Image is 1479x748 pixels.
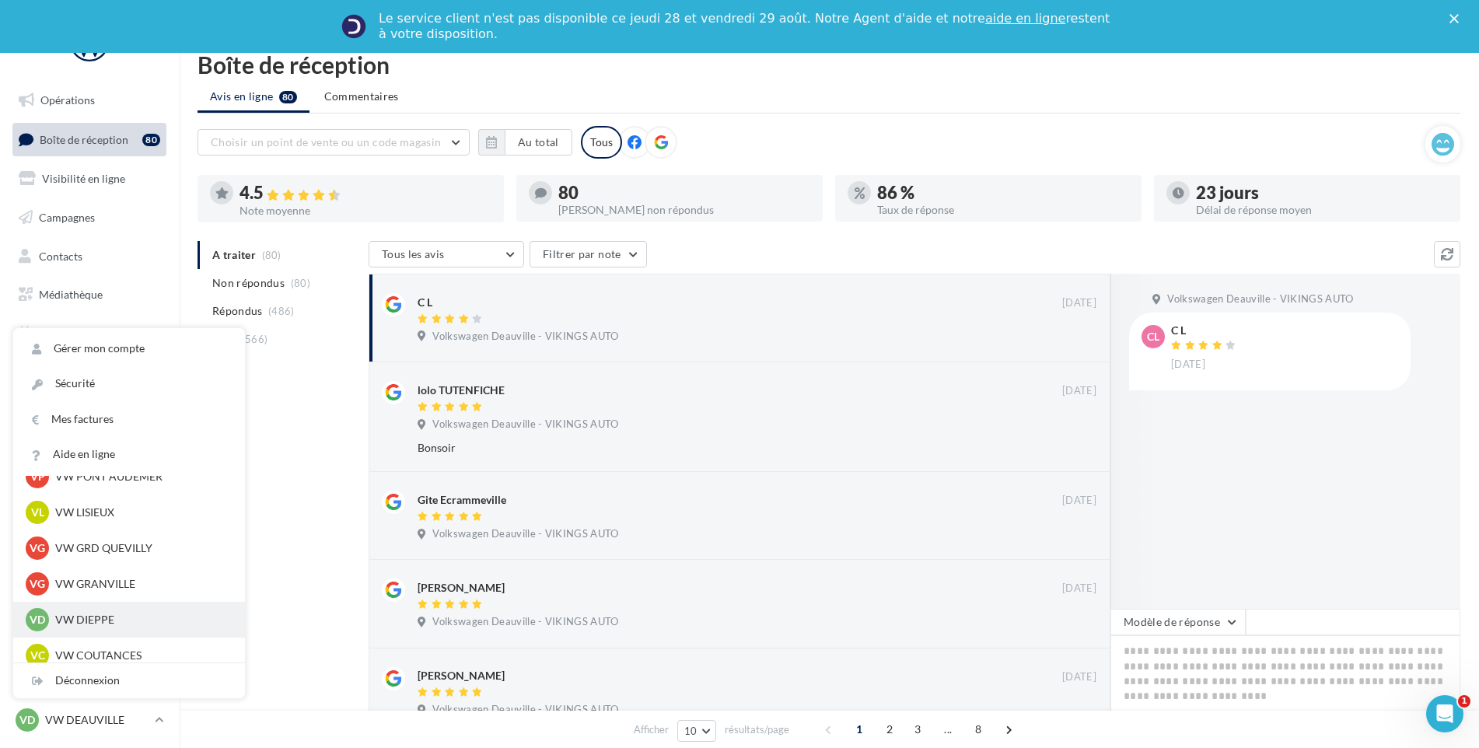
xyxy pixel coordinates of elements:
[1196,204,1448,215] div: Délai de réponse moyen
[905,717,930,742] span: 3
[198,129,470,156] button: Choisir un point de vente ou un code magasin
[39,249,82,262] span: Contacts
[240,184,491,202] div: 4.5
[418,580,505,596] div: [PERSON_NAME]
[40,93,95,107] span: Opérations
[1167,292,1353,306] span: Volkswagen Deauville - VIKINGS AUTO
[1062,494,1096,508] span: [DATE]
[1062,670,1096,684] span: [DATE]
[418,668,505,683] div: [PERSON_NAME]
[39,211,95,224] span: Campagnes
[877,204,1129,215] div: Taux de réponse
[212,303,263,319] span: Répondus
[13,331,245,366] a: Gérer mon compte
[418,295,432,310] div: C L
[369,241,524,267] button: Tous les avis
[13,402,245,437] a: Mes factures
[418,383,505,398] div: lolo TUTENFICHE
[30,648,45,663] span: VC
[324,89,399,104] span: Commentaires
[19,712,35,728] span: VD
[30,576,45,592] span: VG
[30,612,45,627] span: VD
[9,356,170,402] a: PLV et print personnalisable
[432,615,618,629] span: Volkswagen Deauville - VIKINGS AUTO
[432,527,618,541] span: Volkswagen Deauville - VIKINGS AUTO
[341,14,366,39] img: Profile image for Service-Client
[478,129,572,156] button: Au total
[847,717,872,742] span: 1
[242,333,268,345] span: (566)
[45,712,149,728] p: VW DEAUVILLE
[30,469,45,484] span: VP
[1171,358,1205,372] span: [DATE]
[432,330,618,344] span: Volkswagen Deauville - VIKINGS AUTO
[198,53,1460,76] div: Boîte de réception
[725,722,789,737] span: résultats/page
[55,540,226,556] p: VW GRD QUEVILLY
[530,241,647,267] button: Filtrer par note
[39,288,103,301] span: Médiathèque
[1147,329,1159,344] span: CL
[291,277,310,289] span: (80)
[9,240,170,273] a: Contacts
[40,132,128,145] span: Boîte de réception
[30,540,45,556] span: VG
[1110,609,1246,635] button: Modèle de réponse
[9,407,170,453] a: Campagnes DataOnDemand
[9,84,170,117] a: Opérations
[42,172,125,185] span: Visibilité en ligne
[418,440,995,456] div: Bonsoir
[9,163,170,195] a: Visibilité en ligne
[418,492,506,508] div: Gite Ecrammeville
[268,305,295,317] span: (486)
[1062,296,1096,310] span: [DATE]
[1449,14,1465,23] div: Fermer
[1171,325,1239,336] div: C L
[13,437,245,472] a: Aide en ligne
[55,505,226,520] p: VW LISIEUX
[9,317,170,350] a: Calendrier
[432,703,618,717] span: Volkswagen Deauville - VIKINGS AUTO
[142,134,160,146] div: 80
[212,275,285,291] span: Non répondus
[240,205,491,216] div: Note moyenne
[581,126,622,159] div: Tous
[211,135,441,149] span: Choisir un point de vente ou un code magasin
[985,11,1065,26] a: aide en ligne
[558,184,810,201] div: 80
[379,11,1113,42] div: Le service client n'est pas disponible ce jeudi 28 et vendredi 29 août. Notre Agent d'aide et not...
[677,720,717,742] button: 10
[39,327,91,340] span: Calendrier
[55,576,226,592] p: VW GRANVILLE
[1062,582,1096,596] span: [DATE]
[13,663,245,698] div: Déconnexion
[935,717,960,742] span: ...
[432,418,618,432] span: Volkswagen Deauville - VIKINGS AUTO
[1458,695,1470,708] span: 1
[55,469,226,484] p: VW PONT AUDEMER
[9,201,170,234] a: Campagnes
[877,184,1129,201] div: 86 %
[9,123,170,156] a: Boîte de réception80
[684,725,698,737] span: 10
[12,705,166,735] a: VD VW DEAUVILLE
[505,129,572,156] button: Au total
[1196,184,1448,201] div: 23 jours
[382,247,445,260] span: Tous les avis
[1426,695,1463,732] iframe: Intercom live chat
[9,278,170,311] a: Médiathèque
[634,722,669,737] span: Afficher
[55,612,226,627] p: VW DIEPPE
[1062,384,1096,398] span: [DATE]
[558,204,810,215] div: [PERSON_NAME] non répondus
[966,717,991,742] span: 8
[13,366,245,401] a: Sécurité
[877,717,902,742] span: 2
[31,505,44,520] span: VL
[55,648,226,663] p: VW COUTANCES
